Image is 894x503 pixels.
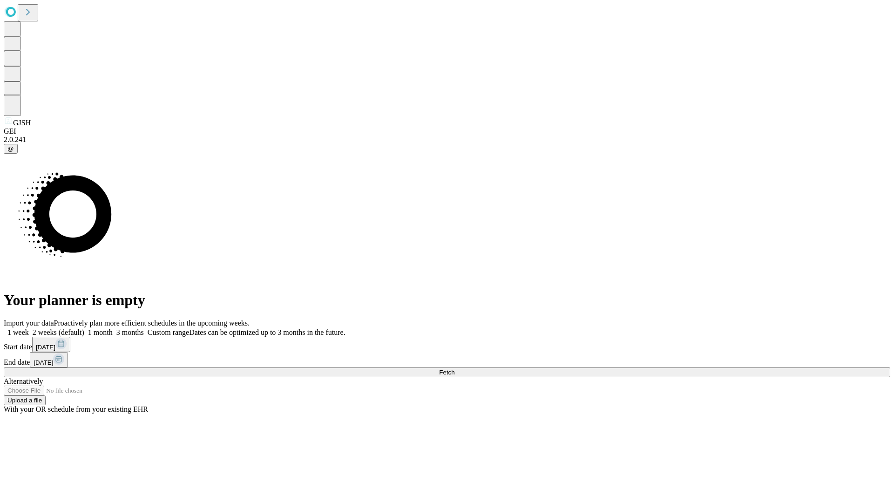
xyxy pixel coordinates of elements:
button: @ [4,144,18,154]
span: 2 weeks (default) [33,328,84,336]
span: Alternatively [4,377,43,385]
div: GEI [4,127,890,136]
div: Start date [4,337,890,352]
span: 1 week [7,328,29,336]
span: @ [7,145,14,152]
div: End date [4,352,890,367]
span: Custom range [148,328,189,336]
span: GJSH [13,119,31,127]
span: Fetch [439,369,454,376]
button: [DATE] [30,352,68,367]
button: [DATE] [32,337,70,352]
div: 2.0.241 [4,136,890,144]
span: With your OR schedule from your existing EHR [4,405,148,413]
span: Proactively plan more efficient schedules in the upcoming weeks. [54,319,250,327]
span: Import your data [4,319,54,327]
span: 3 months [116,328,144,336]
button: Fetch [4,367,890,377]
button: Upload a file [4,395,46,405]
span: 1 month [88,328,113,336]
h1: Your planner is empty [4,292,890,309]
span: Dates can be optimized up to 3 months in the future. [189,328,345,336]
span: [DATE] [34,359,53,366]
span: [DATE] [36,344,55,351]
